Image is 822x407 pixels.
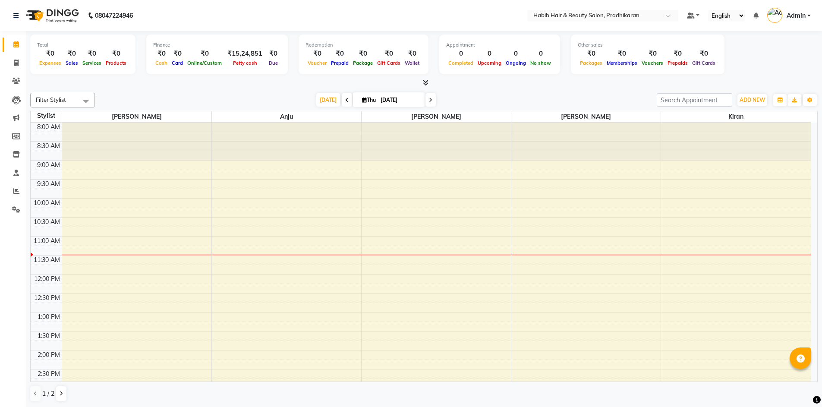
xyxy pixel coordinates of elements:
[504,49,528,59] div: 0
[80,49,104,59] div: ₹0
[32,199,62,208] div: 10:00 AM
[32,256,62,265] div: 11:30 AM
[35,180,62,189] div: 9:30 AM
[170,60,185,66] span: Card
[446,60,476,66] span: Completed
[639,60,665,66] span: Vouchers
[476,49,504,59] div: 0
[665,60,690,66] span: Prepaids
[35,142,62,151] div: 8:30 AM
[657,93,732,107] input: Search Appointment
[690,60,718,66] span: Gift Cards
[95,3,133,28] b: 08047224946
[661,111,811,122] span: kiran
[212,111,361,122] span: Anju
[42,389,54,398] span: 1 / 2
[351,60,375,66] span: Package
[639,49,665,59] div: ₹0
[578,60,605,66] span: Packages
[305,49,329,59] div: ₹0
[362,111,511,122] span: [PERSON_NAME]
[605,49,639,59] div: ₹0
[22,3,81,28] img: logo
[153,60,170,66] span: Cash
[351,49,375,59] div: ₹0
[32,274,62,284] div: 12:00 PM
[690,49,718,59] div: ₹0
[231,60,259,66] span: Petty cash
[37,60,63,66] span: Expenses
[403,49,422,59] div: ₹0
[36,369,62,379] div: 2:30 PM
[316,93,340,107] span: [DATE]
[375,49,403,59] div: ₹0
[378,94,421,107] input: 2025-09-04
[446,41,553,49] div: Appointment
[403,60,422,66] span: Wallet
[528,49,553,59] div: 0
[36,350,62,360] div: 2:00 PM
[63,49,80,59] div: ₹0
[35,161,62,170] div: 9:00 AM
[737,94,767,106] button: ADD NEW
[224,49,266,59] div: ₹15,24,851
[305,60,329,66] span: Voucher
[360,97,378,103] span: Thu
[786,372,813,398] iframe: chat widget
[32,293,62,303] div: 12:30 PM
[170,49,185,59] div: ₹0
[36,312,62,322] div: 1:00 PM
[36,96,66,103] span: Filter Stylist
[36,331,62,341] div: 1:30 PM
[305,41,422,49] div: Redemption
[375,60,403,66] span: Gift Cards
[35,123,62,132] div: 8:00 AM
[80,60,104,66] span: Services
[185,49,224,59] div: ₹0
[329,49,351,59] div: ₹0
[104,60,129,66] span: Products
[578,41,718,49] div: Other sales
[37,49,63,59] div: ₹0
[32,218,62,227] div: 10:30 AM
[37,41,129,49] div: Total
[740,97,765,103] span: ADD NEW
[104,49,129,59] div: ₹0
[578,49,605,59] div: ₹0
[266,49,281,59] div: ₹0
[787,11,806,20] span: Admin
[665,49,690,59] div: ₹0
[153,49,170,59] div: ₹0
[153,41,281,49] div: Finance
[32,237,62,246] div: 11:00 AM
[31,111,62,120] div: Stylist
[528,60,553,66] span: No show
[267,60,280,66] span: Due
[511,111,661,122] span: [PERSON_NAME]
[504,60,528,66] span: Ongoing
[329,60,351,66] span: Prepaid
[605,60,639,66] span: Memberships
[476,60,504,66] span: Upcoming
[767,8,782,23] img: Admin
[63,60,80,66] span: Sales
[62,111,211,122] span: [PERSON_NAME]
[446,49,476,59] div: 0
[185,60,224,66] span: Online/Custom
